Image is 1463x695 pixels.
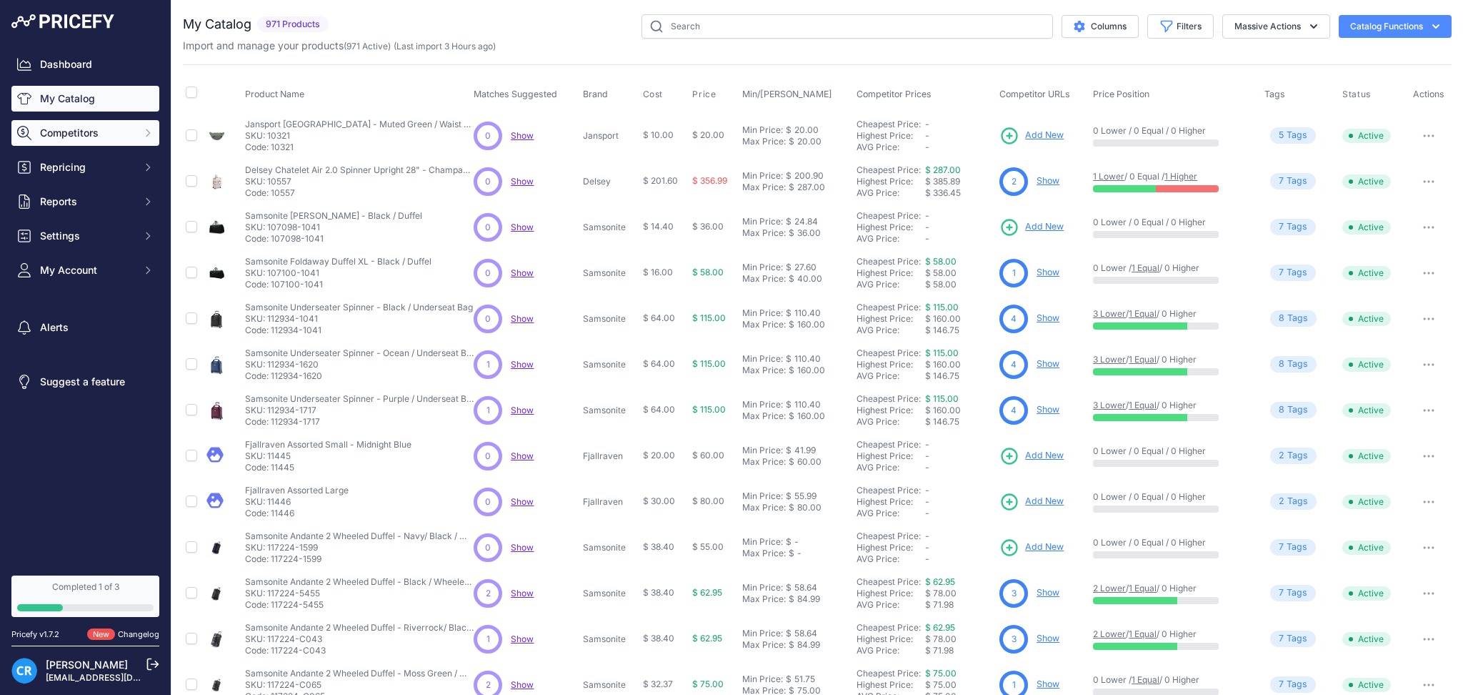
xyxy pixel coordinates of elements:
button: Reports [11,189,159,215]
p: Samsonite Foldaway Duffel XL - Black / Duffel [245,256,431,267]
p: Jansport [GEOGRAPHIC_DATA] - Muted Green / Waist Pack [245,119,474,130]
div: Max Price: [742,227,786,239]
span: s [1303,449,1308,463]
span: 0 [485,312,491,325]
p: Delsey [583,176,636,187]
a: Alerts [11,315,159,340]
div: 20.00 [794,136,822,147]
div: 40.00 [794,273,822,285]
div: $ [786,124,792,136]
a: Cheapest Price: [857,622,921,633]
div: AVG Price: [857,279,925,290]
span: Brand [583,89,608,99]
span: 8 [1279,312,1284,325]
a: Cheapest Price: [857,439,921,450]
span: $ 64.00 [643,404,675,415]
a: Cheapest Price: [857,347,921,358]
p: Samsonite Underseater Spinner - Ocean / Underseat Bag [245,347,474,359]
a: 1 Lower [1093,171,1124,182]
span: $ 115.00 [692,404,726,415]
span: $ 58.00 [692,267,724,277]
span: Add New [1025,129,1064,142]
p: Import and manage your products [183,39,496,53]
span: My Account [40,263,134,277]
div: $ [786,353,792,365]
span: 4 [1011,404,1017,417]
div: Highest Price: [857,405,925,416]
span: Tag [1270,402,1317,418]
button: Competitors [11,120,159,146]
span: s [1303,358,1308,371]
a: Completed 1 of 3 [11,576,159,617]
div: Min Price: [742,170,783,182]
p: SKU: 112934-1041 [245,313,473,325]
p: SKU: 107098-1041 [245,222,422,233]
span: - [925,142,929,152]
a: Show [1037,312,1059,323]
div: Min Price: [742,262,783,273]
a: Show [1037,679,1059,689]
div: Max Price: [742,319,786,330]
p: Samsonite [583,267,636,279]
div: 24.84 [792,216,818,227]
p: Samsonite [583,359,636,370]
p: 0 Lower / 0 Equal / 0 Higher [1093,217,1250,228]
a: $ 62.95 [925,576,955,587]
p: Code: 10321 [245,142,474,153]
div: $ [789,410,794,422]
a: Cheapest Price: [857,256,921,267]
div: 200.90 [792,170,824,182]
span: Add New [1025,541,1064,554]
span: $ 160.00 [925,313,961,324]
span: Tag [1270,448,1317,464]
div: Completed 1 of 3 [17,581,154,593]
div: 160.00 [794,410,825,422]
a: Show [511,313,534,324]
div: AVG Price: [857,370,925,382]
p: Samsonite Underseater Spinner - Purple / Underseat Bag [245,393,474,405]
a: Cheapest Price: [857,393,921,404]
a: My Catalog [11,86,159,112]
a: 1 Equal [1129,629,1157,639]
span: 8 [1279,358,1284,371]
a: 1 Equal [1129,354,1157,365]
span: Tag [1270,127,1316,144]
span: Add New [1025,220,1064,234]
span: $ 201.60 [643,175,678,186]
span: Add New [1025,449,1064,463]
span: Status [1342,89,1371,100]
p: 0 Lower / / 0 Higher [1093,262,1250,274]
span: Competitors [40,126,134,140]
a: $ 62.95 [925,622,955,633]
div: $ [786,170,792,182]
div: $ 146.75 [925,370,994,382]
div: 110.40 [792,353,821,365]
span: Active [1342,403,1391,418]
div: AVG Price: [857,233,925,245]
a: Cheapest Price: [857,210,921,221]
p: Code: 112934-1717 [245,416,474,428]
span: Repricing [40,160,134,174]
span: Price [692,89,716,100]
a: Add New [999,446,1064,466]
a: $ 115.00 [925,347,959,358]
span: Show [511,267,534,278]
p: Code: 107098-1041 [245,233,422,245]
div: Min Price: [742,216,783,227]
span: $ 160.00 [925,405,961,415]
a: 1 Equal [1129,400,1157,410]
span: $ 36.00 [692,221,724,232]
a: Show [511,176,534,187]
div: $ 58.00 [925,279,994,290]
span: Active [1342,312,1391,326]
a: Show [511,222,534,232]
div: Max Price: [742,136,786,147]
button: Massive Actions [1222,14,1330,39]
button: Cost [643,89,666,100]
a: Show [511,679,534,690]
p: Jansport [583,130,636,142]
span: 0 [485,221,491,234]
span: Min/[PERSON_NAME] [742,89,832,99]
a: Show [511,359,534,370]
